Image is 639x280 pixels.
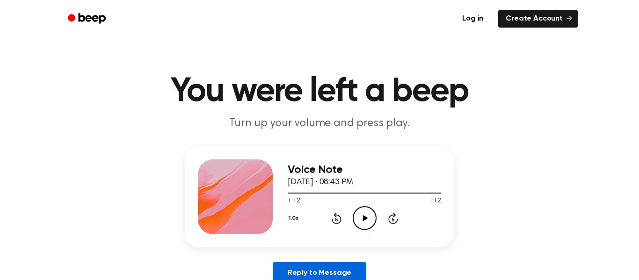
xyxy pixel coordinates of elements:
[453,8,493,29] a: Log in
[498,10,578,28] a: Create Account
[80,75,559,108] h1: You were left a beep
[61,10,114,28] a: Beep
[288,196,300,206] span: 1:12
[140,116,499,131] p: Turn up your volume and press play.
[429,196,441,206] span: 1:12
[288,164,441,176] h3: Voice Note
[288,210,302,226] button: 1.0x
[288,178,353,187] span: [DATE] · 08:43 PM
